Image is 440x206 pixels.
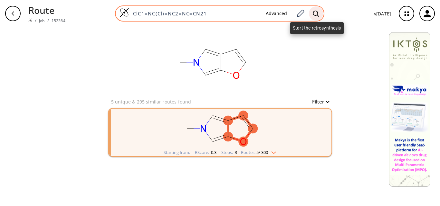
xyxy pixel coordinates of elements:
[261,8,292,20] button: Advanced
[28,3,65,17] p: Route
[52,18,65,23] a: 152364
[39,18,44,23] a: Job
[129,10,261,17] input: Enter SMILES
[136,109,304,149] svg: Cn1cc2ccoc2c1
[164,150,190,155] div: Starting from:
[389,32,430,187] img: Banner
[290,22,344,34] div: Start the retrosynthesis
[210,149,216,155] span: 0.3
[268,149,276,154] img: Down
[111,98,191,105] p: 5 unique & 295 similar routes found
[234,149,237,155] span: 3
[241,150,276,155] div: Routes:
[195,150,216,155] div: RScore :
[47,17,49,24] li: /
[148,27,277,98] svg: CN1C=C2C(C=CO2)=C1
[120,8,129,17] img: Logo Spaya
[35,17,36,24] li: /
[109,105,331,159] ul: clusters
[221,150,237,155] div: Steps :
[374,10,391,17] p: v [DATE]
[308,99,329,104] button: Filter
[256,150,268,155] span: 5 / 300
[28,18,32,22] img: Spaya logo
